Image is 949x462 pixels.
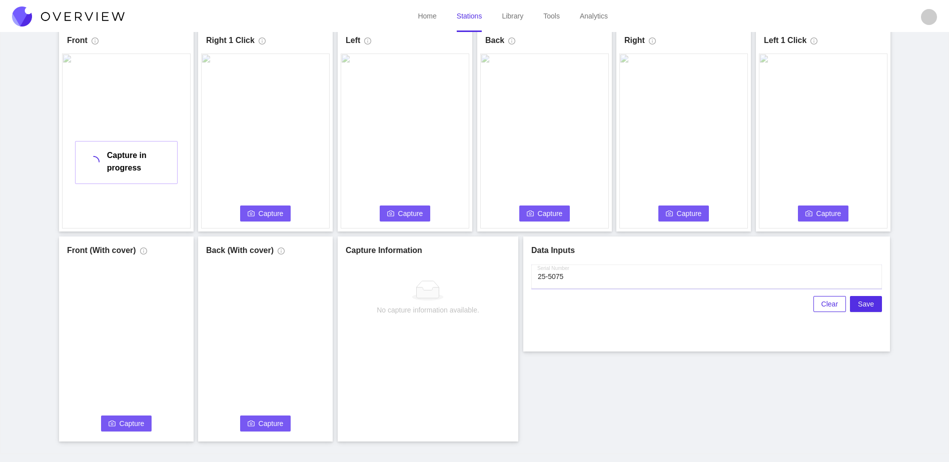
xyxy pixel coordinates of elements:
[107,151,147,172] span: Capture in progress
[259,37,266,48] span: info-circle
[485,34,504,46] h1: Back
[816,208,841,219] span: Capture
[527,210,534,218] span: camera
[810,37,817,48] span: info-circle
[206,34,255,46] h1: Right 1 Click
[140,247,147,258] span: info-circle
[120,418,145,429] span: Capture
[346,244,510,256] h1: Capture Information
[92,37,99,48] span: info-circle
[346,34,360,46] h1: Left
[387,210,394,218] span: camera
[380,205,431,221] button: cameraCapture
[764,34,806,46] h1: Left 1 Click
[519,205,570,221] button: cameraCapture
[543,12,560,20] a: Tools
[240,415,291,431] button: cameraCapture
[398,208,423,219] span: Capture
[206,244,274,256] h1: Back (With cover)
[418,12,436,20] a: Home
[248,210,255,218] span: camera
[538,208,563,219] span: Capture
[850,296,882,312] button: Save
[821,298,838,309] span: Clear
[457,12,482,20] a: Stations
[858,298,874,309] span: Save
[87,155,100,168] span: loading
[109,420,116,428] span: camera
[537,264,569,272] label: Serial Number
[259,418,284,429] span: Capture
[259,208,284,219] span: Capture
[67,34,88,46] h1: Front
[101,415,152,431] button: cameraCapture
[502,12,523,20] a: Library
[649,37,656,48] span: info-circle
[377,304,479,315] div: No capture information available.
[278,247,285,258] span: info-circle
[666,210,673,218] span: camera
[624,34,645,46] h1: Right
[240,205,291,221] button: cameraCapture
[364,37,371,48] span: info-circle
[805,210,812,218] span: camera
[798,205,849,221] button: cameraCapture
[531,244,882,256] h1: Data Inputs
[248,420,255,428] span: camera
[677,208,702,219] span: Capture
[813,296,846,312] button: Clear
[580,12,608,20] a: Analytics
[12,6,125,26] img: Overview
[508,37,515,48] span: info-circle
[67,244,136,256] h1: Front (With cover)
[658,205,709,221] button: cameraCapture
